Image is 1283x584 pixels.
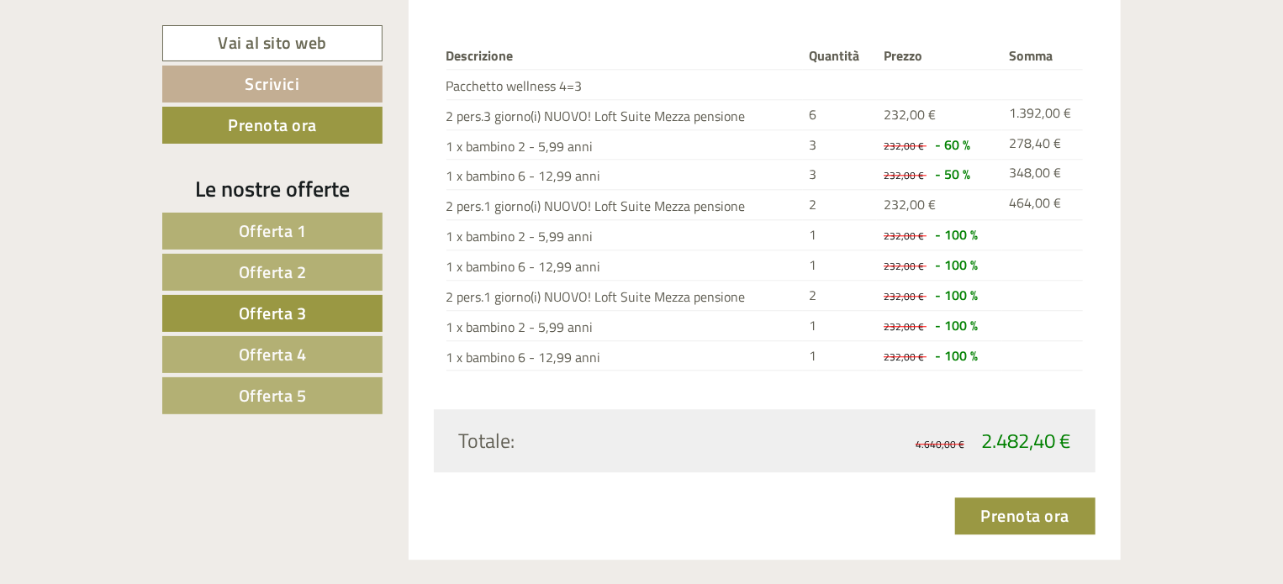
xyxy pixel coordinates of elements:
[446,280,803,310] td: 2 pers.1 giorno(i) NUOVO! Loft Suite Mezza pensione
[446,340,803,371] td: 1 x bambino 6 - 12,99 anni
[803,43,878,69] th: Quantità
[935,285,978,305] span: - 100 %
[884,167,924,183] span: 232,00 €
[884,318,924,334] span: 232,00 €
[935,345,978,366] span: - 100 %
[1002,99,1083,129] td: 1.392,00 €
[1002,43,1083,69] th: Somma
[446,220,803,250] td: 1 x bambino 2 - 5,99 anni
[935,164,970,184] span: - 50 %
[446,190,803,220] td: 2 pers.1 giorno(i) NUOVO! Loft Suite Mezza pensione
[803,280,878,310] td: 2
[162,25,383,61] a: Vai al sito web
[162,173,383,204] div: Le nostre offerte
[446,250,803,281] td: 1 x bambino 6 - 12,99 anni
[877,43,1002,69] th: Prezzo
[25,49,242,62] div: [GEOGRAPHIC_DATA]
[574,435,663,472] button: Invia
[239,259,307,285] span: Offerta 2
[239,300,307,326] span: Offerta 3
[162,107,383,144] a: Prenota ora
[935,315,978,335] span: - 100 %
[25,82,242,93] small: 12:11
[935,224,978,245] span: - 100 %
[446,426,765,455] div: Totale:
[884,349,924,365] span: 232,00 €
[955,497,1096,534] a: Prenota ora
[803,310,878,340] td: 1
[981,425,1070,455] span: 2.482,40 €
[803,129,878,160] td: 3
[884,194,936,214] span: 232,00 €
[884,258,924,274] span: 232,00 €
[935,255,978,275] span: - 100 %
[803,99,878,129] td: 6
[884,138,924,154] span: 232,00 €
[162,66,383,103] a: Scrivici
[935,134,970,155] span: - 60 %
[803,220,878,250] td: 1
[1002,160,1083,190] td: 348,00 €
[803,340,878,371] td: 1
[239,382,307,408] span: Offerta 5
[446,99,803,129] td: 2 pers.3 giorno(i) NUOVO! Loft Suite Mezza pensione
[13,45,251,97] div: Buon giorno, come possiamo aiutarla?
[803,160,878,190] td: 3
[446,43,803,69] th: Descrizione
[287,13,377,41] div: mercoledì
[1002,190,1083,220] td: 464,00 €
[916,436,964,452] span: 4.640,00 €
[884,228,924,244] span: 232,00 €
[803,250,878,281] td: 1
[446,160,803,190] td: 1 x bambino 6 - 12,99 anni
[239,341,307,367] span: Offerta 4
[446,310,803,340] td: 1 x bambino 2 - 5,99 anni
[446,129,803,160] td: 1 x bambino 2 - 5,99 anni
[239,218,307,244] span: Offerta 1
[446,69,803,99] td: Pacchetto wellness 4=3
[1002,129,1083,160] td: 278,40 €
[884,104,936,124] span: 232,00 €
[803,190,878,220] td: 2
[884,288,924,304] span: 232,00 €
